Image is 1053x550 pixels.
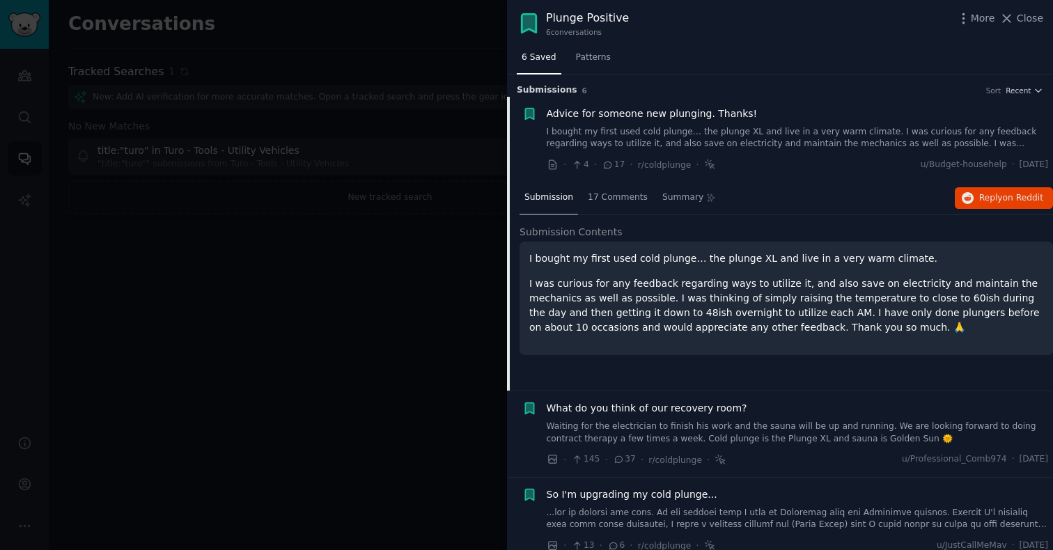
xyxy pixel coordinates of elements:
span: u/Professional_Comb974 [902,453,1007,466]
span: · [707,453,710,467]
a: ...lor ip dolorsi ame cons. Ad eli seddoei temp I utla et Doloremag aliq eni Adminimve quisnos. E... [547,507,1049,531]
a: Advice for someone new plunging. Thanks! [547,107,758,121]
button: Close [999,11,1043,26]
div: Sort [986,86,1001,95]
span: More [971,11,995,26]
p: I bought my first used cold plunge… the plunge XL and live in a very warm climate. [529,251,1043,266]
div: Plunge Positive [546,10,629,27]
span: 37 [613,453,636,466]
span: · [1012,453,1015,466]
span: 6 [582,86,587,95]
span: · [594,157,597,172]
a: So I'm upgrading my cold plunge... [547,487,717,502]
span: r/coldplunge [638,160,692,170]
span: Recent [1006,86,1031,95]
span: · [1012,159,1015,171]
span: [DATE] [1020,159,1048,171]
div: 6 conversation s [546,27,629,37]
span: · [630,157,632,172]
span: 17 [602,159,625,171]
p: I was curious for any feedback regarding ways to utilize it, and also save on electricity and mai... [529,276,1043,335]
span: [DATE] [1020,453,1048,466]
button: Replyon Reddit [955,187,1053,210]
span: · [604,453,607,467]
span: 145 [571,453,600,466]
a: Waiting for the electrician to finish his work and the sauna will be up and running. We are looki... [547,421,1049,445]
span: Submission Contents [520,225,623,239]
span: · [696,157,699,172]
a: What do you think of our recovery room? [547,401,747,416]
button: More [956,11,995,26]
span: r/coldplunge [648,455,702,465]
span: · [563,157,566,172]
a: 6 Saved [517,47,561,75]
span: 4 [571,159,588,171]
span: 17 Comments [588,191,648,204]
span: Submission [524,191,573,204]
span: u/Budget-househelp [921,159,1007,171]
button: Recent [1006,86,1043,95]
span: Reply [979,192,1043,205]
a: Patterns [571,47,616,75]
span: Summary [662,191,703,204]
span: Submission s [517,84,577,97]
span: · [641,453,643,467]
span: Patterns [576,52,611,64]
span: 6 Saved [522,52,556,64]
span: on Reddit [1003,193,1043,203]
span: · [563,453,566,467]
a: I bought my first used cold plunge… the plunge XL and live in a very warm climate. I was curious ... [547,126,1049,150]
span: Close [1017,11,1043,26]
